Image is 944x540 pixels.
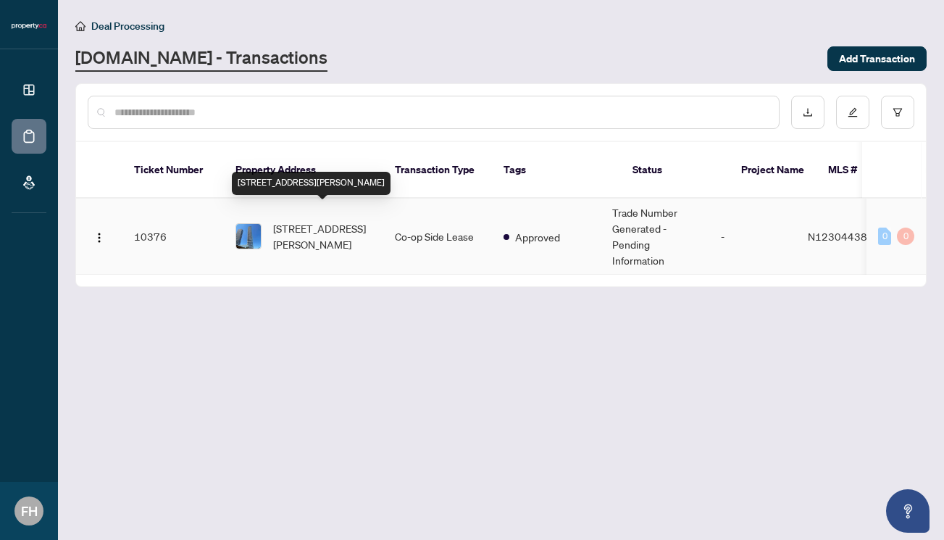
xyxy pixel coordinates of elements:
[808,230,867,243] span: N12304438
[816,142,903,199] th: MLS #
[383,142,492,199] th: Transaction Type
[730,142,816,199] th: Project Name
[848,107,858,117] span: edit
[224,142,383,199] th: Property Address
[897,228,914,245] div: 0
[93,232,105,244] img: Logo
[839,47,915,70] span: Add Transaction
[75,46,327,72] a: [DOMAIN_NAME] - Transactions
[791,96,824,129] button: download
[75,21,85,31] span: home
[232,172,390,195] div: [STREET_ADDRESS][PERSON_NAME]
[91,20,164,33] span: Deal Processing
[492,142,621,199] th: Tags
[878,228,891,245] div: 0
[601,199,709,275] td: Trade Number Generated - Pending Information
[621,142,730,199] th: Status
[803,107,813,117] span: download
[827,46,927,71] button: Add Transaction
[893,107,903,117] span: filter
[886,489,930,533] button: Open asap
[88,225,111,248] button: Logo
[383,199,492,275] td: Co-op Side Lease
[122,199,224,275] td: 10376
[881,96,914,129] button: filter
[122,142,224,199] th: Ticket Number
[236,224,261,249] img: thumbnail-img
[21,501,38,521] span: FH
[273,220,372,252] span: [STREET_ADDRESS][PERSON_NAME]
[709,199,796,275] td: -
[12,22,46,30] img: logo
[836,96,869,129] button: edit
[515,229,560,245] span: Approved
